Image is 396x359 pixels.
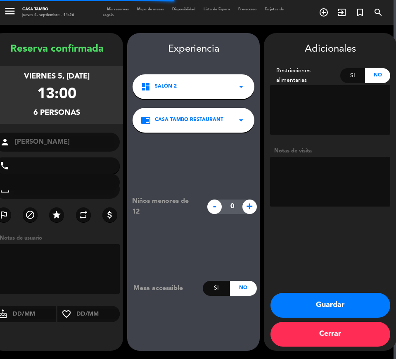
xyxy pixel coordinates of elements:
i: exit_to_app [337,7,347,17]
div: Si [340,68,365,83]
span: Lista de Espera [199,7,234,11]
span: Tarjetas de regalo [103,7,284,17]
span: Casa Tambo Restaurant [155,116,223,124]
i: dashboard [141,82,151,92]
i: block [25,210,35,220]
div: 13:00 [37,83,76,107]
span: Disponibilidad [168,7,199,11]
div: No [230,281,257,296]
i: turned_in_not [355,7,365,17]
i: attach_money [105,210,115,220]
i: favorite_border [57,309,76,319]
div: 6 personas [33,107,80,119]
div: Niños menores de 12 [126,196,203,217]
i: chrome_reader_mode [141,115,151,125]
div: Mesa accessible [127,283,203,294]
i: menu [4,5,16,17]
span: Mapa de mesas [133,7,168,11]
span: Mis reservas [103,7,133,11]
input: DD/MM [12,309,56,319]
span: + [242,200,257,214]
i: add_circle_outline [319,7,329,17]
i: repeat [78,210,88,220]
div: No [365,68,390,83]
span: Pre-acceso [234,7,261,11]
input: DD/MM [76,309,120,319]
button: Cerrar [270,322,390,347]
i: star [52,210,62,220]
div: Si [203,281,230,296]
div: Notas de visita [270,147,390,155]
div: Casa Tambo [22,7,74,12]
div: Adicionales [270,41,390,57]
button: Guardar [270,293,390,318]
i: search [373,7,383,17]
div: Restricciones alimentarias [270,66,340,85]
span: Salón 2 [155,83,177,91]
button: menu [4,5,16,19]
span: - [207,200,222,214]
i: arrow_drop_down [236,82,246,92]
div: jueves 4. septiembre - 11:26 [22,12,74,18]
div: Experiencia [127,41,260,57]
i: arrow_drop_down [236,115,246,125]
div: viernes 5, [DATE] [24,71,90,83]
